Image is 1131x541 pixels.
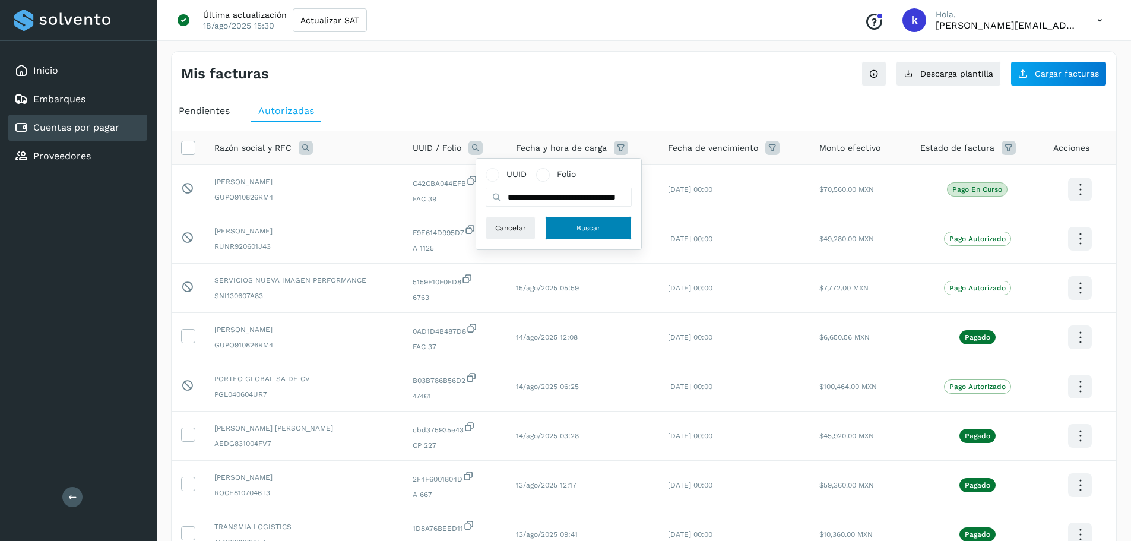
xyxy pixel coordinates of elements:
[516,382,579,391] span: 14/ago/2025 06:25
[33,93,85,105] a: Embarques
[258,105,314,116] span: Autorizadas
[965,530,990,539] p: Pagado
[214,192,394,203] span: GUPO910826RM4
[668,432,712,440] span: [DATE] 00:00
[965,432,990,440] p: Pagado
[214,290,394,301] span: SNI130607A83
[214,340,394,350] span: GUPO910826RM4
[8,115,147,141] div: Cuentas por pagar
[413,175,497,189] span: C42CBA044EFB
[413,421,497,435] span: cbd375935e43
[413,273,497,287] span: 5159F10F0FD8
[214,324,394,335] span: [PERSON_NAME]
[949,382,1006,391] p: Pago Autorizado
[214,142,292,154] span: Razón social y RFC
[413,341,497,352] span: FAC 37
[819,481,874,489] span: $59,360.00 MXN
[300,16,359,24] span: Actualizar SAT
[516,284,579,292] span: 15/ago/2025 05:59
[668,185,712,194] span: [DATE] 00:00
[920,142,994,154] span: Estado de factura
[668,481,712,489] span: [DATE] 00:00
[33,65,58,76] a: Inicio
[214,389,394,400] span: PGL040604UR7
[413,440,497,451] span: CP 227
[668,333,712,341] span: [DATE] 00:00
[413,243,497,254] span: A 1125
[819,382,877,391] span: $100,464.00 MXN
[896,61,1001,86] button: Descarga plantilla
[8,58,147,84] div: Inicio
[214,438,394,449] span: AEDG831004FV7
[33,150,91,162] a: Proveedores
[413,322,497,337] span: 0AD1D4B487D8
[413,142,461,154] span: UUID / Folio
[516,481,576,489] span: 13/ago/2025 12:17
[214,423,394,434] span: [PERSON_NAME] [PERSON_NAME]
[214,521,394,532] span: TRANSMIA LOGISTICS
[214,226,394,236] span: [PERSON_NAME]
[214,488,394,498] span: ROCE8107046T3
[33,122,119,133] a: Cuentas por pagar
[819,142,880,154] span: Monto efectivo
[413,489,497,500] span: A 667
[949,235,1006,243] p: Pago Autorizado
[203,20,274,31] p: 18/ago/2025 15:30
[952,185,1002,194] p: Pago en curso
[668,530,712,539] span: [DATE] 00:00
[413,470,497,485] span: 2F4F6001804D
[819,530,873,539] span: $10,360.00 MXN
[936,10,1078,20] p: Hola,
[214,275,394,286] span: SERVICIOS NUEVA IMAGEN PERFORMANCE
[819,432,874,440] span: $45,920.00 MXN
[203,10,287,20] p: Última actualización
[819,333,870,341] span: $6,650.56 MXN
[668,284,712,292] span: [DATE] 00:00
[214,241,394,252] span: RUNR920601J43
[1010,61,1107,86] button: Cargar facturas
[819,235,874,243] span: $49,280.00 MXN
[1053,142,1089,154] span: Acciones
[819,284,869,292] span: $7,772.00 MXN
[668,235,712,243] span: [DATE] 00:00
[8,86,147,112] div: Embarques
[413,391,497,401] span: 47461
[214,472,394,483] span: [PERSON_NAME]
[965,481,990,489] p: Pagado
[949,284,1006,292] p: Pago Autorizado
[413,372,497,386] span: B03B786B56D2
[413,520,497,534] span: 1D8A76BEED11
[516,530,578,539] span: 13/ago/2025 09:41
[936,20,1078,31] p: karen.saucedo@53cargo.com
[516,142,607,154] span: Fecha y hora de carga
[214,374,394,384] span: PORTEO GLOBAL SA DE CV
[8,143,147,169] div: Proveedores
[293,8,367,32] button: Actualizar SAT
[516,432,579,440] span: 14/ago/2025 03:28
[1035,69,1099,78] span: Cargar facturas
[965,333,990,341] p: Pagado
[179,105,230,116] span: Pendientes
[819,185,874,194] span: $70,560.00 MXN
[413,224,497,238] span: F9E614D995D7
[668,142,758,154] span: Fecha de vencimiento
[920,69,993,78] span: Descarga plantilla
[214,176,394,187] span: [PERSON_NAME]
[413,292,497,303] span: 6763
[181,65,269,83] h4: Mis facturas
[413,194,497,204] span: FAC 39
[516,333,578,341] span: 14/ago/2025 12:08
[668,382,712,391] span: [DATE] 00:00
